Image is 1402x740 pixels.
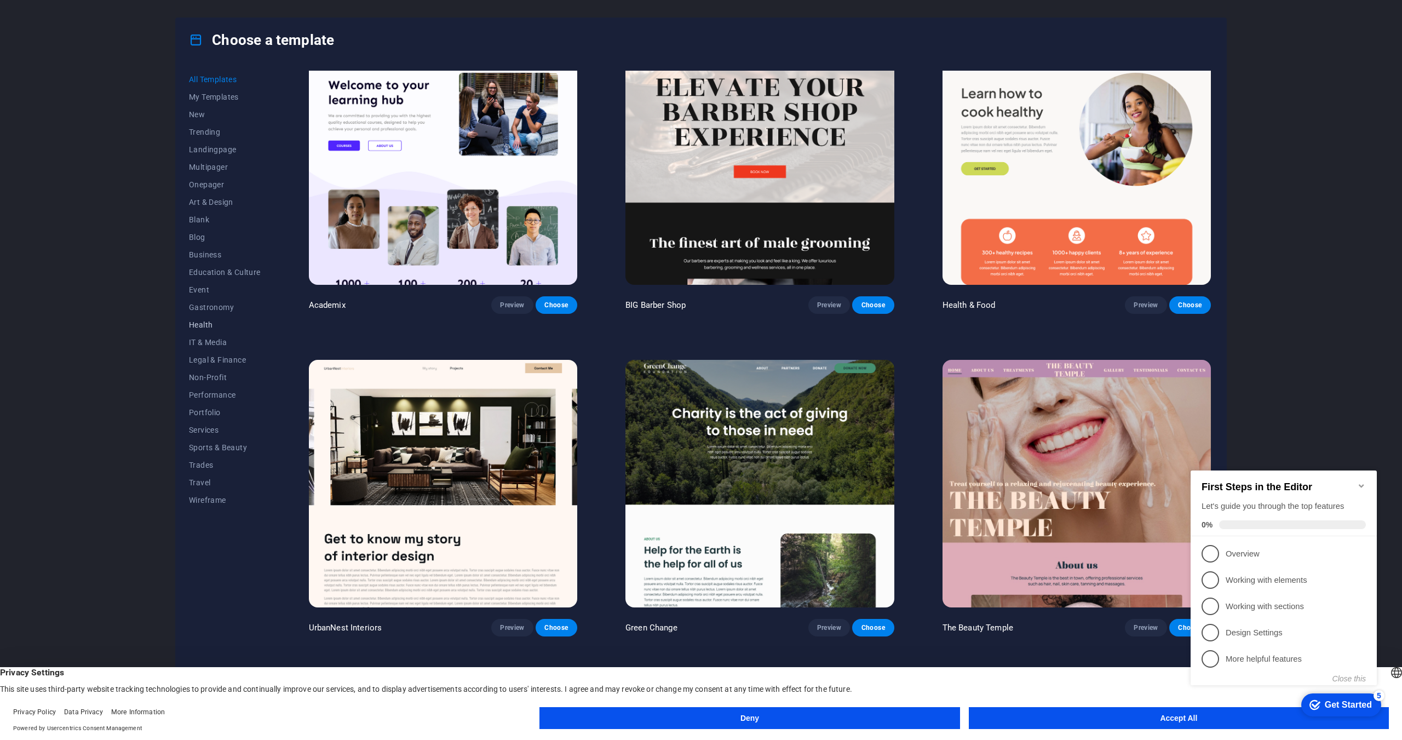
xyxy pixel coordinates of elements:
p: Working with elements [39,120,171,131]
span: Preview [500,301,524,309]
span: Sports & Beauty [189,443,261,452]
li: Working with sections [4,139,191,165]
button: Trending [189,123,261,141]
span: Choose [861,301,885,309]
p: Academix [309,300,346,311]
button: Sports & Beauty [189,439,261,456]
span: Travel [189,478,261,487]
span: Performance [189,391,261,399]
button: Landingpage [189,141,261,158]
button: Non-Profit [189,369,261,386]
button: Portfolio [189,404,261,421]
div: Let's guide you through the top features [15,46,180,58]
span: Preview [1134,623,1158,632]
button: Onepager [189,176,261,193]
li: Working with elements [4,112,191,139]
button: Choose [852,619,894,636]
button: Blank [189,211,261,228]
span: Trades [189,461,261,469]
button: Multipager [189,158,261,176]
p: More helpful features [39,199,171,210]
span: Education & Culture [189,268,261,277]
button: IT & Media [189,334,261,351]
h2: First Steps in the Editor [15,27,180,38]
div: Get Started 5 items remaining, 0% complete [115,239,195,262]
span: Blank [189,215,261,224]
button: Preview [1125,619,1167,636]
span: Business [189,250,261,259]
span: Choose [1178,301,1202,309]
div: Minimize checklist [171,27,180,36]
button: Preview [1125,296,1167,314]
p: BIG Barber Shop [625,300,686,311]
span: Non-Profit [189,373,261,382]
button: Gastronomy [189,299,261,316]
span: Preview [1134,301,1158,309]
p: The Beauty Temple [943,622,1013,633]
span: IT & Media [189,338,261,347]
span: Gastronomy [189,303,261,312]
span: Preview [817,301,841,309]
span: Preview [500,623,524,632]
button: Choose [852,296,894,314]
button: Choose [536,296,577,314]
span: New [189,110,261,119]
span: 0% [15,66,33,74]
button: Services [189,421,261,439]
li: Overview [4,86,191,112]
p: Working with sections [39,146,171,158]
button: Trades [189,456,261,474]
img: The Beauty Temple [943,360,1211,607]
li: More helpful features [4,191,191,217]
img: BIG Barber Shop [625,38,894,285]
button: Blog [189,228,261,246]
span: Landingpage [189,145,261,154]
span: Event [189,285,261,294]
button: Art & Design [189,193,261,211]
img: Academix [309,38,577,285]
span: Choose [544,301,568,309]
p: Overview [39,94,171,105]
button: Business [189,246,261,263]
span: All Templates [189,75,261,84]
span: Wireframe [189,496,261,504]
p: Health & Food [943,300,996,311]
button: Preview [491,619,533,636]
span: My Templates [189,93,261,101]
button: Health [189,316,261,334]
button: Performance [189,386,261,404]
button: Preview [491,296,533,314]
button: Legal & Finance [189,351,261,369]
span: Onepager [189,180,261,189]
li: Design Settings [4,165,191,191]
span: Choose [1178,623,1202,632]
button: Wireframe [189,491,261,509]
button: Event [189,281,261,299]
img: UrbanNest Interiors [309,360,577,607]
span: Preview [817,623,841,632]
span: Portfolio [189,408,261,417]
span: Choose [861,623,885,632]
button: Choose [536,619,577,636]
button: New [189,106,261,123]
p: Green Change [625,622,677,633]
span: Services [189,426,261,434]
div: 5 [187,236,198,246]
button: My Templates [189,88,261,106]
span: Art & Design [189,198,261,206]
button: Close this [146,220,180,228]
img: Health & Food [943,38,1211,285]
span: Legal & Finance [189,355,261,364]
span: Trending [189,128,261,136]
button: All Templates [189,71,261,88]
span: Multipager [189,163,261,171]
span: Choose [544,623,568,632]
button: Preview [808,296,850,314]
p: Design Settings [39,173,171,184]
div: Get Started [139,245,186,255]
button: Education & Culture [189,263,261,281]
img: Green Change [625,360,894,607]
span: Blog [189,233,261,242]
p: UrbanNest Interiors [309,622,382,633]
button: Choose [1169,619,1211,636]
